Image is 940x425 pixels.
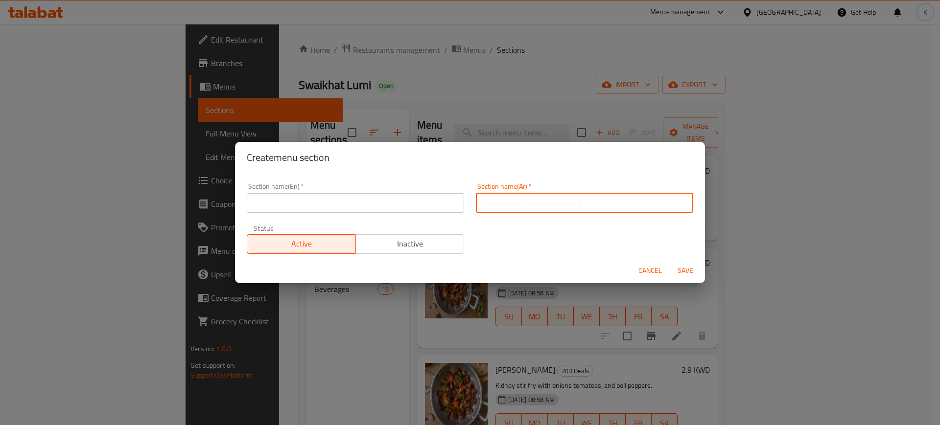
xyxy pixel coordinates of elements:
input: Please enter section name(en) [247,193,464,213]
span: Save [674,265,697,277]
button: Active [247,234,356,254]
button: Cancel [634,262,666,280]
span: Inactive [360,237,461,251]
h2: Create menu section [247,150,693,165]
span: Cancel [638,265,662,277]
input: Please enter section name(ar) [476,193,693,213]
button: Save [670,262,701,280]
button: Inactive [355,234,465,254]
span: Active [251,237,352,251]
